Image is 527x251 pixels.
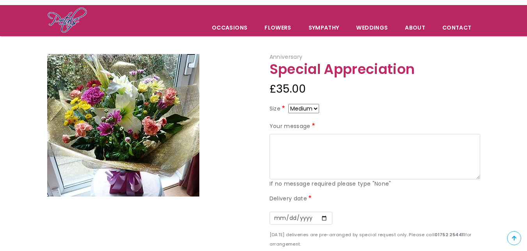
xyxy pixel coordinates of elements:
a: Contact [434,19,479,36]
label: Delivery date [270,194,313,204]
h1: Special Appreciation [270,62,480,77]
a: Flowers [256,19,299,36]
a: About [397,19,433,36]
img: Special Appreciation [47,54,199,197]
span: Weddings [348,19,396,36]
a: Sympathy [300,19,348,36]
label: Your message [270,122,317,131]
img: Home [47,7,87,34]
label: Size [270,104,287,114]
div: If no message required please type "None" [270,179,480,189]
strong: 01752 254411 [435,232,465,238]
div: £35.00 [270,80,480,98]
span: Occasions [204,19,256,36]
span: Anniversary [270,53,303,61]
small: [DATE] deliveries are pre-arranged by special request only. Please call for arrangement. [270,232,472,247]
